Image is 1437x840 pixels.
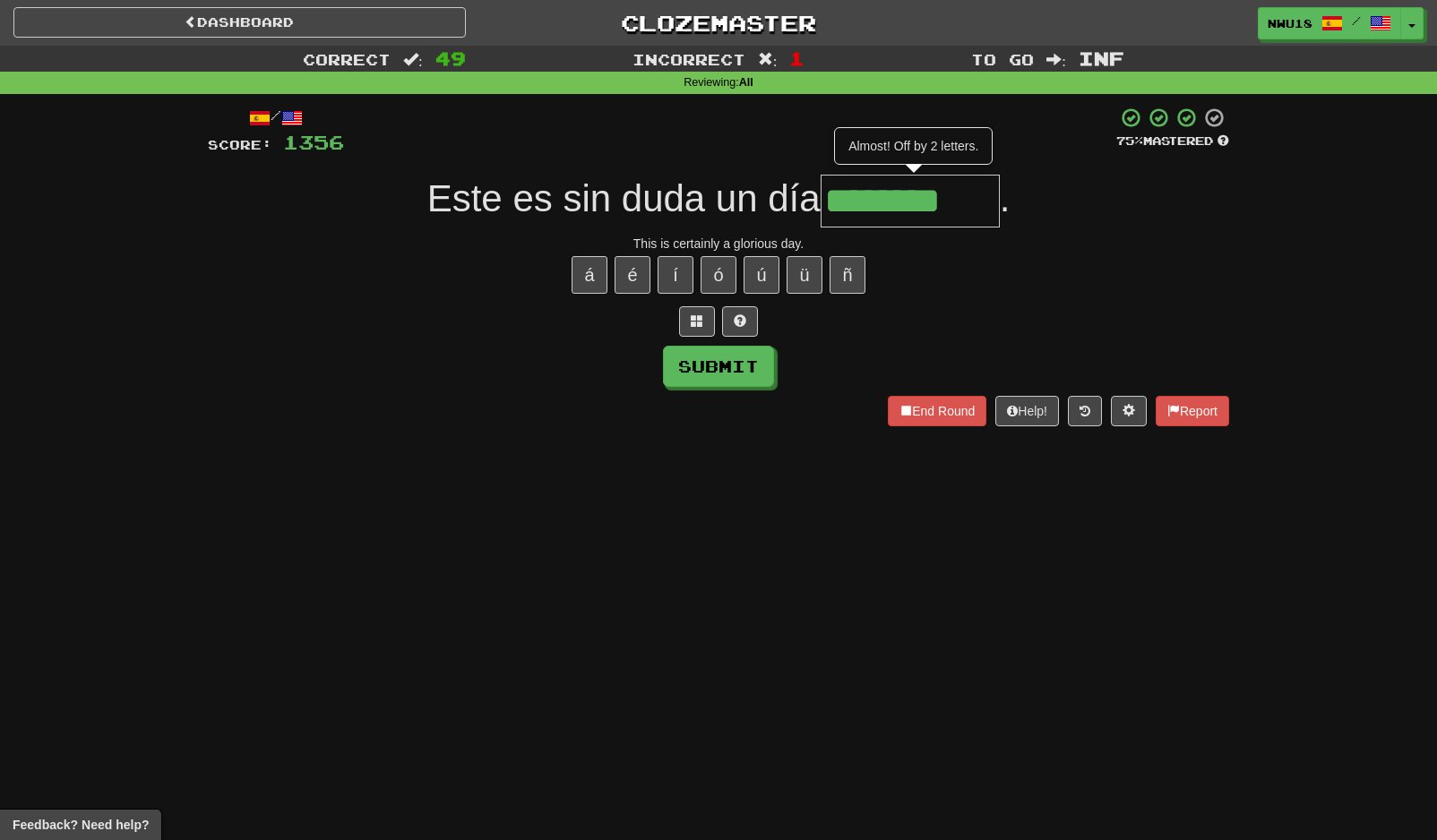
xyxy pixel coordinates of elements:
[658,256,693,294] button: í
[701,256,736,294] button: ó
[303,50,391,68] span: Correct
[1046,52,1066,67] span: :
[632,50,745,68] span: Incorrect
[1156,396,1229,426] button: Report
[789,47,805,69] span: 1
[888,396,986,426] button: End Round
[208,235,1229,253] div: This is certainly a glorious day.
[739,76,753,89] strong: All
[403,52,423,67] span: :
[1352,14,1361,27] span: /
[971,50,1034,68] span: To go
[208,137,272,152] span: Score:
[995,396,1059,426] button: Help!
[572,256,607,294] button: á
[663,346,774,387] button: Submit
[830,256,865,294] button: ñ
[427,177,821,219] span: Este es sin duda un día
[1268,15,1312,31] span: nwu18
[1000,177,1011,219] span: .
[744,256,779,294] button: ú
[848,139,978,153] span: Almost! Off by 2 letters.
[1116,133,1143,148] span: 75 %
[1068,396,1102,426] button: Round history (alt+y)
[1079,47,1124,69] span: Inf
[435,47,466,69] span: 49
[1258,7,1401,39] a: nwu18 /
[722,306,758,337] button: Single letter hint - you only get 1 per sentence and score half the points! alt+h
[283,131,344,153] span: 1356
[679,306,715,337] button: Switch sentence to multiple choice alt+p
[787,256,822,294] button: ü
[13,7,466,38] a: Dashboard
[758,52,778,67] span: :
[615,256,650,294] button: é
[13,816,149,834] span: Open feedback widget
[208,107,344,129] div: /
[493,7,945,39] a: Clozemaster
[1116,133,1229,150] div: Mastered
